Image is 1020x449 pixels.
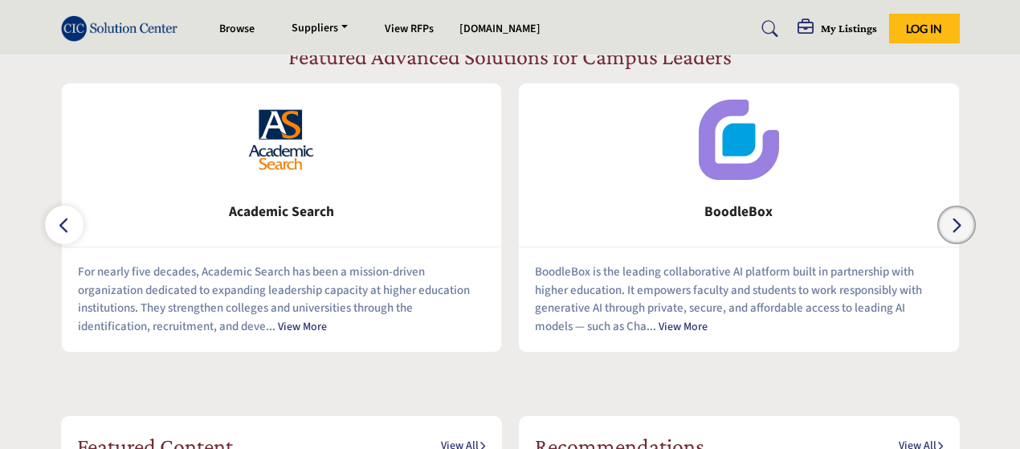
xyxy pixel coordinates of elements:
[647,318,656,335] span: ...
[459,21,541,37] a: [DOMAIN_NAME]
[906,22,942,35] span: Log In
[219,21,255,37] a: Browse
[535,263,943,336] p: BoodleBox is the leading collaborative AI platform built in partnership with higher education. It...
[543,202,935,222] span: BoodleBox
[280,18,359,40] a: Suppliers
[266,318,275,335] span: ...
[288,43,732,71] h2: Featured Advanced Solutions for Campus Leaders
[519,191,959,234] a: BoodleBox
[86,202,478,222] span: Academic Search
[699,100,779,180] img: BoodleBox
[821,21,877,35] h5: My Listings
[798,19,877,39] div: My Listings
[543,191,935,234] b: BoodleBox
[61,15,186,42] img: Site Logo
[746,16,789,42] a: Search
[889,14,960,43] button: Log In
[241,100,321,180] img: Academic Search
[659,319,708,335] a: View More
[278,319,327,335] a: View More
[86,191,478,234] b: Academic Search
[385,21,434,37] a: View RFPs
[62,191,502,234] a: Academic Search
[78,263,486,336] p: For nearly five decades, Academic Search has been a mission-driven organization dedicated to expa...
